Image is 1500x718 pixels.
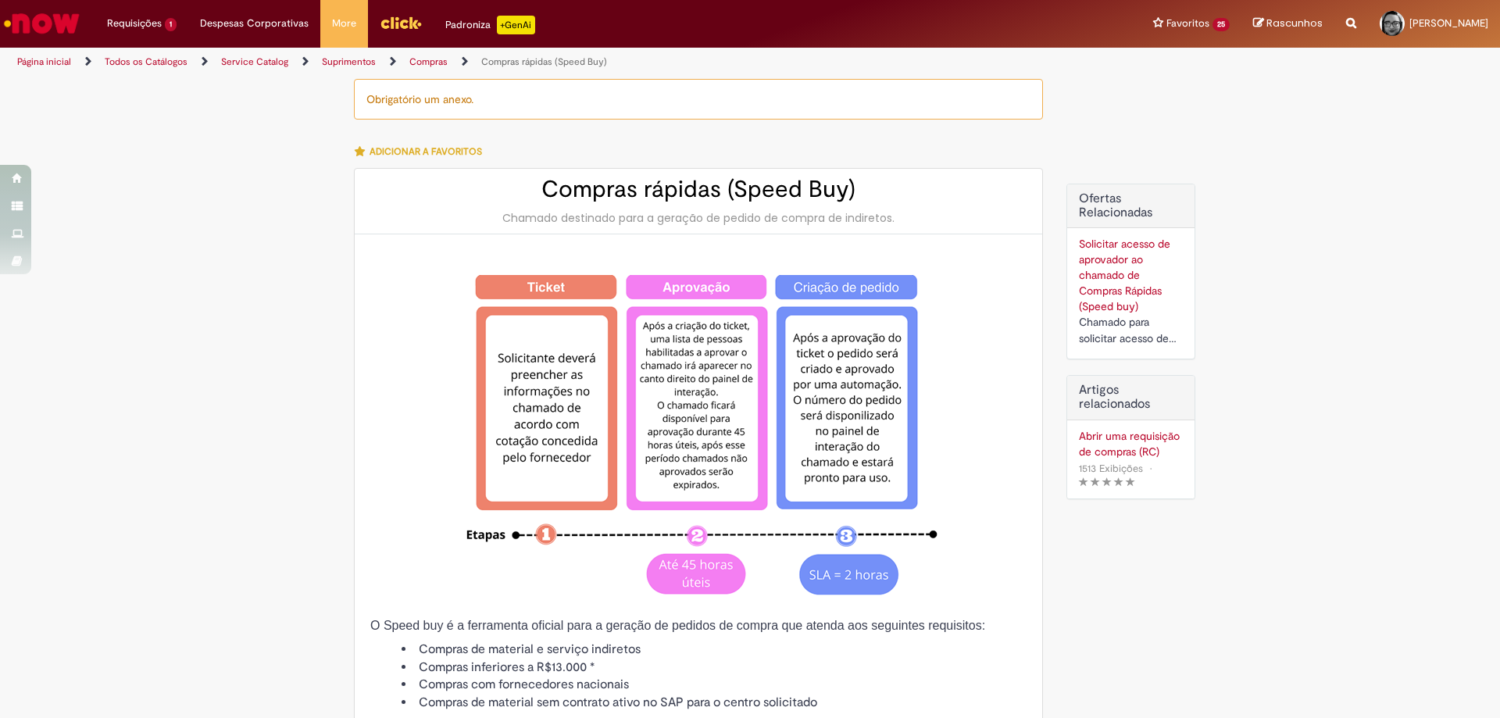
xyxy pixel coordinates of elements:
li: Compras inferiores a R$13.000 * [402,659,1027,677]
ul: Trilhas de página [12,48,988,77]
li: Compras com fornecedores nacionais [402,676,1027,694]
li: Compras de material sem contrato ativo no SAP para o centro solicitado [402,694,1027,712]
span: Despesas Corporativas [200,16,309,31]
a: Abrir uma requisição de compras (RC) [1079,428,1183,459]
a: Rascunhos [1253,16,1323,31]
div: Obrigatório um anexo. [354,79,1043,120]
img: ServiceNow [2,8,82,39]
a: Suprimentos [322,55,376,68]
span: 1 [165,18,177,31]
h2: Ofertas Relacionadas [1079,192,1183,220]
span: Favoritos [1166,16,1209,31]
a: Todos os Catálogos [105,55,187,68]
h3: Artigos relacionados [1079,384,1183,411]
div: Padroniza [445,16,535,34]
a: Solicitar acesso de aprovador ao chamado de Compras Rápidas (Speed buy) [1079,237,1170,313]
a: Compras [409,55,448,68]
p: +GenAi [497,16,535,34]
span: O Speed buy é a ferramenta oficial para a geração de pedidos de compra que atenda aos seguintes r... [370,619,985,632]
div: Chamado para solicitar acesso de aprovador ao ticket de Speed buy [1079,314,1183,347]
div: Chamado destinado para a geração de pedido de compra de indiretos. [370,210,1027,226]
img: click_logo_yellow_360x200.png [380,11,422,34]
span: Rascunhos [1266,16,1323,30]
div: Ofertas Relacionadas [1066,184,1195,359]
a: Service Catalog [221,55,288,68]
button: Adicionar a Favoritos [354,135,491,168]
a: Compras rápidas (Speed Buy) [481,55,607,68]
h2: Compras rápidas (Speed Buy) [370,177,1027,202]
span: Adicionar a Favoritos [370,145,482,158]
li: Compras de material e serviço indiretos [402,641,1027,659]
a: Página inicial [17,55,71,68]
span: 1513 Exibições [1079,462,1143,475]
span: [PERSON_NAME] [1409,16,1488,30]
span: • [1146,458,1155,479]
span: 25 [1212,18,1230,31]
span: Requisições [107,16,162,31]
span: More [332,16,356,31]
